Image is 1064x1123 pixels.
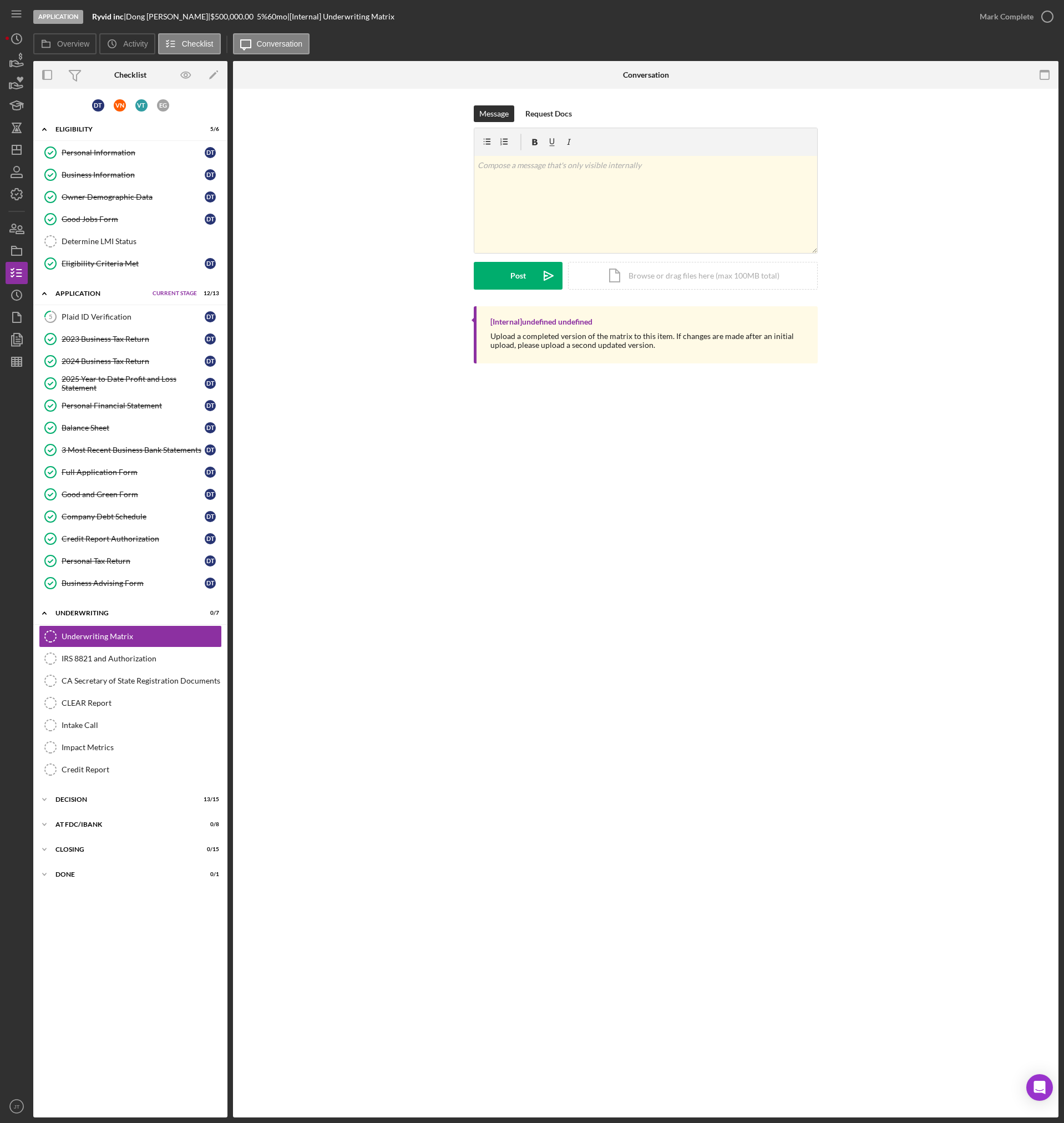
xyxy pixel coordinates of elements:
[205,333,216,345] div: D T
[62,375,205,392] div: 2025 Year to Date Profit and Loss Statement
[62,557,205,565] div: Personal Tax Return
[39,306,222,328] a: 5Plaid ID VerificationDT
[39,230,222,252] a: Determine LMI Status
[205,555,216,566] div: D T
[257,12,267,21] div: 5 %
[623,70,669,79] div: Conversation
[39,483,222,505] a: Good and Green FormDT
[474,262,563,290] button: Post
[479,105,509,122] div: Message
[62,654,221,663] div: IRS 8821 and Authorization
[55,610,191,616] div: Underwriting
[520,105,577,122] button: Request Docs
[39,692,222,714] a: CLEAR Report
[39,648,222,670] a: IRS 8821 and Authorization
[62,193,205,201] div: Owner Demographic Data
[39,572,222,594] a: Business Advising FormDT
[114,99,126,112] div: V N
[39,372,222,394] a: 2025 Year to Date Profit and Loss StatementDT
[287,12,394,21] div: | [Internal] Underwriting Matrix
[39,208,222,230] a: Good Jobs FormDT
[49,313,52,320] tspan: 5
[114,70,146,79] div: Checklist
[39,528,222,550] a: Credit Report AuthorizationDT
[205,467,216,478] div: D T
[39,141,222,164] a: Personal InformationDT
[39,550,222,572] a: Personal Tax ReturnDT
[205,489,216,500] div: D T
[39,328,222,350] a: 2023 Business Tax ReturnDT
[62,676,221,685] div: CA Secretary of State Registration Documents
[55,126,191,133] div: Eligibility
[205,400,216,411] div: D T
[62,237,221,246] div: Determine LMI Status
[39,670,222,692] a: CA Secretary of State Registration Documents
[490,332,807,350] div: Upload a completed version of the matrix to this item. If changes are made after an initial uploa...
[199,610,219,616] div: 0 / 7
[1026,1074,1053,1101] div: Open Intercom Messenger
[6,1095,28,1117] button: JT
[205,444,216,456] div: D T
[62,215,205,224] div: Good Jobs Form
[474,105,514,122] button: Message
[39,164,222,186] a: Business InformationDT
[33,10,83,24] div: Application
[39,625,222,648] a: Underwriting Matrix
[205,533,216,544] div: D T
[39,758,222,781] a: Credit Report
[92,12,126,21] div: |
[39,252,222,275] a: Eligibility Criteria MetDT
[55,290,147,297] div: Application
[99,33,155,54] button: Activity
[980,6,1033,28] div: Mark Complete
[210,12,257,21] div: $500,000.00
[267,12,287,21] div: 60 mo
[55,871,191,878] div: Done
[33,33,97,54] button: Overview
[182,39,214,48] label: Checklist
[62,468,205,477] div: Full Application Form
[62,490,205,499] div: Good and Green Form
[969,6,1058,28] button: Mark Complete
[62,743,221,752] div: Impact Metrics
[62,170,205,179] div: Business Information
[233,33,310,54] button: Conversation
[199,871,219,878] div: 0 / 1
[157,99,169,112] div: E G
[39,350,222,372] a: 2024 Business Tax ReturnDT
[62,632,221,641] div: Underwriting Matrix
[205,422,216,433] div: D T
[205,311,216,322] div: D T
[39,505,222,528] a: Company Debt ScheduleDT
[205,147,216,158] div: D T
[55,846,191,853] div: Closing
[55,796,191,803] div: Decision
[199,846,219,853] div: 0 / 15
[62,721,221,730] div: Intake Call
[257,39,303,48] label: Conversation
[205,191,216,203] div: D T
[62,259,205,268] div: Eligibility Criteria Met
[205,169,216,180] div: D T
[199,126,219,133] div: 5 / 6
[205,356,216,367] div: D T
[62,423,205,432] div: Balance Sheet
[205,214,216,225] div: D T
[62,148,205,157] div: Personal Information
[205,258,216,269] div: D T
[205,378,216,389] div: D T
[199,796,219,803] div: 13 / 15
[62,401,205,410] div: Personal Financial Statement
[39,736,222,758] a: Impact Metrics
[199,290,219,297] div: 12 / 13
[525,105,572,122] div: Request Docs
[55,821,191,828] div: At FDC/iBank
[62,357,205,366] div: 2024 Business Tax Return
[62,699,221,707] div: CLEAR Report
[62,312,205,321] div: Plaid ID Verification
[199,821,219,828] div: 0 / 8
[39,714,222,736] a: Intake Call
[39,417,222,439] a: Balance SheetDT
[205,578,216,589] div: D T
[39,439,222,461] a: 3 Most Recent Business Bank StatementsDT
